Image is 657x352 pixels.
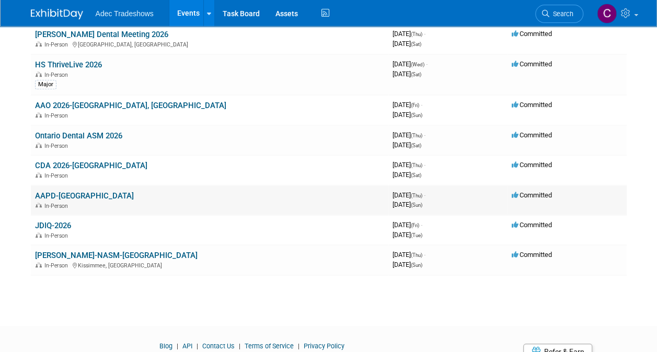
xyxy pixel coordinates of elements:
[411,41,421,47] span: (Sat)
[35,251,198,260] a: [PERSON_NAME]-NASM-[GEOGRAPHIC_DATA]
[202,342,235,350] a: Contact Us
[512,161,552,169] span: Committed
[512,251,552,259] span: Committed
[597,4,617,24] img: Carol Schmidlin
[512,60,552,68] span: Committed
[424,131,425,139] span: -
[411,232,422,238] span: (Tue)
[36,72,42,77] img: In-Person Event
[421,101,422,109] span: -
[411,172,421,178] span: (Sat)
[411,31,422,37] span: (Thu)
[174,342,181,350] span: |
[393,101,422,109] span: [DATE]
[512,191,552,199] span: Committed
[393,70,421,78] span: [DATE]
[424,251,425,259] span: -
[44,172,71,179] span: In-Person
[304,342,344,350] a: Privacy Policy
[549,10,573,18] span: Search
[35,191,134,201] a: AAPD-[GEOGRAPHIC_DATA]
[44,143,71,149] span: In-Person
[411,162,422,168] span: (Thu)
[36,172,42,178] img: In-Person Event
[35,30,168,39] a: [PERSON_NAME] Dental Meeting 2026
[512,221,552,229] span: Committed
[411,72,421,77] span: (Sat)
[31,9,83,19] img: ExhibitDay
[424,161,425,169] span: -
[393,131,425,139] span: [DATE]
[44,72,71,78] span: In-Person
[426,60,428,68] span: -
[96,9,154,18] span: Adec Tradeshows
[393,60,428,68] span: [DATE]
[411,133,422,138] span: (Thu)
[44,232,71,239] span: In-Person
[35,161,147,170] a: CDA 2026-[GEOGRAPHIC_DATA]
[36,262,42,267] img: In-Person Event
[36,41,42,46] img: In-Person Event
[393,111,422,119] span: [DATE]
[44,41,71,48] span: In-Person
[393,221,422,229] span: [DATE]
[393,171,421,179] span: [DATE]
[36,143,42,148] img: In-Person Event
[393,261,422,268] span: [DATE]
[411,112,422,118] span: (Sun)
[159,342,172,350] a: Blog
[411,102,419,108] span: (Fri)
[535,5,583,23] a: Search
[36,232,42,238] img: In-Person Event
[411,202,422,208] span: (Sun)
[411,252,422,258] span: (Thu)
[512,131,552,139] span: Committed
[36,112,42,118] img: In-Person Event
[194,342,201,350] span: |
[411,62,424,67] span: (Wed)
[424,30,425,38] span: -
[393,191,425,199] span: [DATE]
[35,80,56,89] div: Major
[512,101,552,109] span: Committed
[393,231,422,239] span: [DATE]
[295,342,302,350] span: |
[236,342,243,350] span: |
[393,251,425,259] span: [DATE]
[44,112,71,119] span: In-Person
[35,40,384,48] div: [GEOGRAPHIC_DATA], [GEOGRAPHIC_DATA]
[393,141,421,149] span: [DATE]
[393,161,425,169] span: [DATE]
[35,60,102,69] a: HS ThriveLive 2026
[35,261,384,269] div: Kissimmee, [GEOGRAPHIC_DATA]
[182,342,192,350] a: API
[44,262,71,269] span: In-Person
[393,40,421,48] span: [DATE]
[35,221,71,230] a: JDIQ-2026
[245,342,294,350] a: Terms of Service
[421,221,422,229] span: -
[393,201,422,208] span: [DATE]
[411,262,422,268] span: (Sun)
[36,203,42,208] img: In-Person Event
[411,193,422,198] span: (Thu)
[424,191,425,199] span: -
[411,143,421,148] span: (Sat)
[512,30,552,38] span: Committed
[411,222,419,228] span: (Fri)
[35,101,226,110] a: AAO 2026-[GEOGRAPHIC_DATA], [GEOGRAPHIC_DATA]
[44,203,71,209] span: In-Person
[393,30,425,38] span: [DATE]
[35,131,122,140] a: Ontario Dental ASM 2026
